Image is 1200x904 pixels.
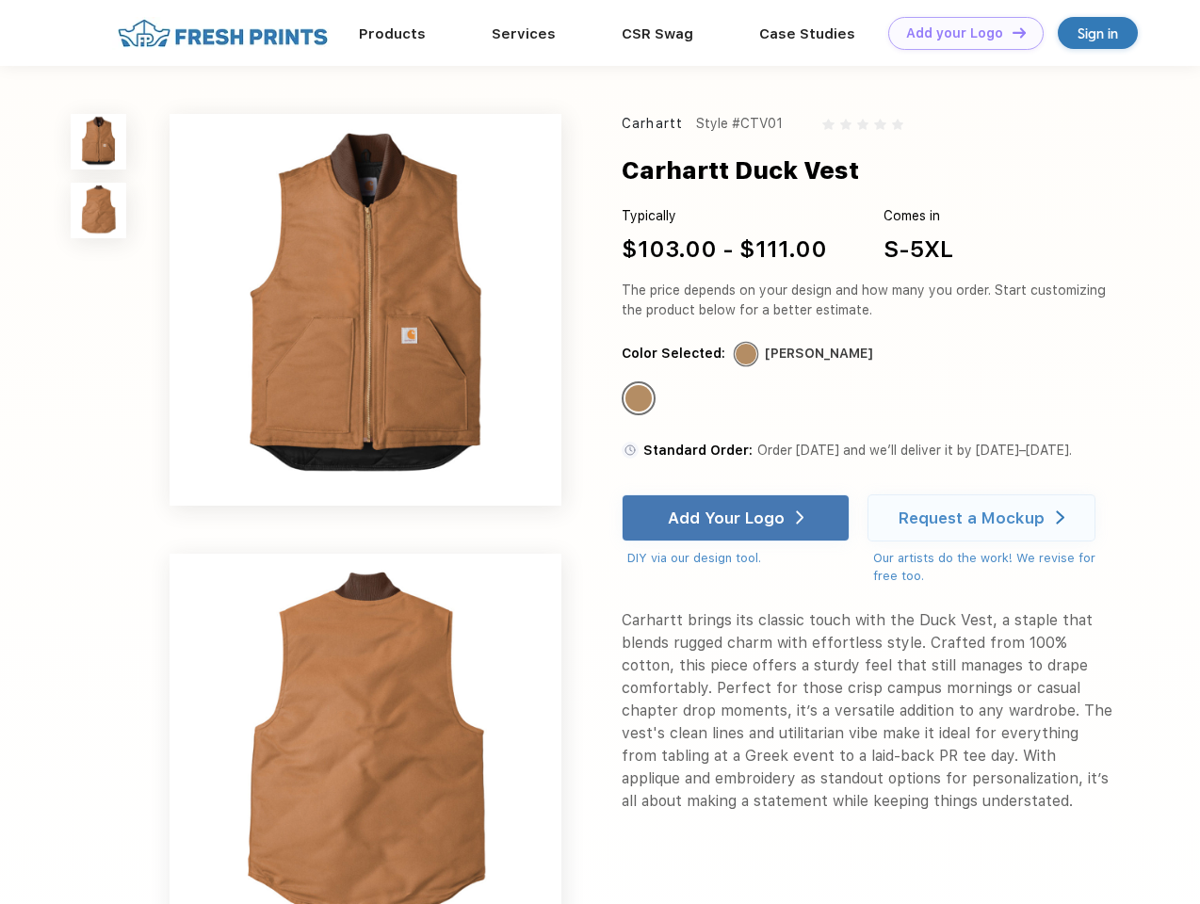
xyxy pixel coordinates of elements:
img: standard order [622,442,639,459]
div: Add your Logo [906,25,1003,41]
img: gray_star.svg [874,119,885,130]
a: Products [359,25,426,42]
img: func=resize&h=100 [71,183,126,238]
div: Comes in [884,206,953,226]
img: white arrow [796,510,804,525]
div: $103.00 - $111.00 [622,233,827,266]
div: Sign in [1078,23,1118,44]
a: Sign in [1058,17,1138,49]
div: DIY via our design tool. [627,549,850,568]
div: Request a Mockup [899,508,1045,527]
img: gray_star.svg [840,119,851,130]
div: Color Selected: [622,344,725,363]
div: Style #CTV01 [696,114,783,134]
img: fo%20logo%202.webp [112,17,333,50]
div: Carhartt Duck Vest [622,153,859,188]
div: Typically [622,206,827,226]
span: Standard Order: [643,443,753,458]
img: gray_star.svg [822,119,834,130]
div: Our artists do the work! We revise for free too. [873,549,1113,586]
img: func=resize&h=100 [71,114,126,169]
div: S-5XL [884,233,953,266]
div: Carhartt brings its classic touch with the Duck Vest, a staple that blends rugged charm with effo... [622,609,1113,813]
div: Carhartt Brown [625,385,652,412]
img: gray_star.svg [857,119,868,130]
div: [PERSON_NAME] [765,344,873,363]
div: Carhartt [622,114,683,134]
img: gray_star.svg [892,119,903,130]
img: white arrow [1056,510,1064,525]
div: The price depends on your design and how many you order. Start customizing the product below for ... [622,281,1113,320]
img: func=resize&h=640 [170,114,561,506]
span: Order [DATE] and we’ll deliver it by [DATE]–[DATE]. [757,443,1072,458]
img: DT [1013,27,1026,38]
div: Add Your Logo [668,508,785,527]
